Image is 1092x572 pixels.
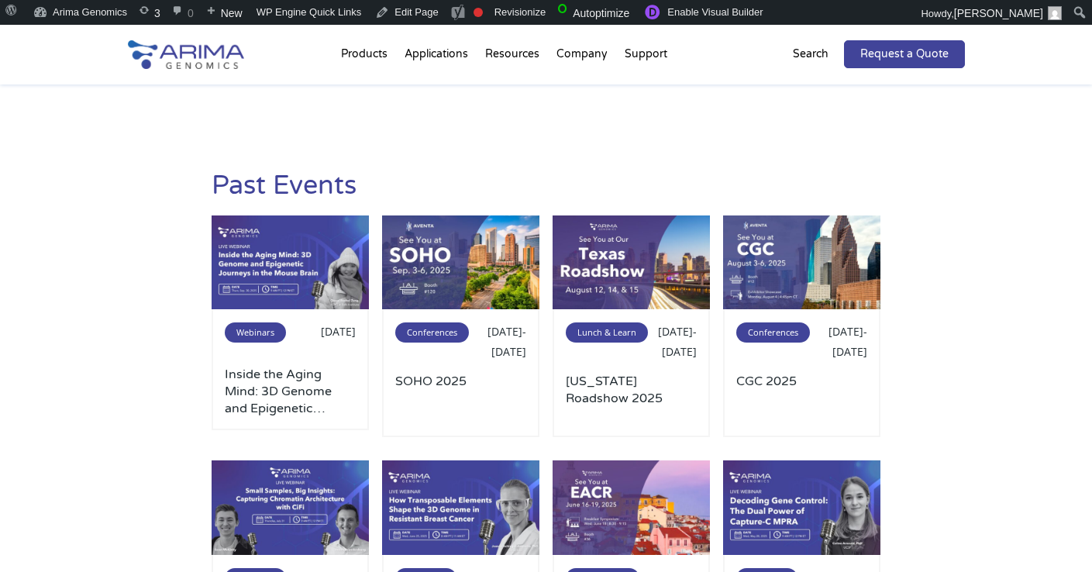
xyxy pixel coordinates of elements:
a: Inside the Aging Mind: 3D Genome and Epigenetic Journeys in the Mouse Brain [225,366,356,417]
a: SOHO 2025 [395,373,526,424]
img: Arima-Genomics-logo [128,40,244,69]
span: Lunch & Learn [566,322,648,343]
span: Conferences [395,322,469,343]
span: [DATE]-[DATE] [828,324,867,359]
img: Use-This-For-Webinar-Images-2-500x300.jpg [212,215,369,310]
a: Request a Quote [844,40,965,68]
img: AACR-2025-1-500x300.jpg [553,215,710,310]
img: Use-This-For-Webinar-Images-500x300.jpg [723,460,880,555]
h1: Past Events [212,168,357,215]
span: Conferences [736,322,810,343]
span: [DATE]-[DATE] [658,324,697,359]
p: Search [793,44,828,64]
span: [DATE]-[DATE] [487,324,526,359]
img: Use-This-For-Webinar-Images-1-500x300.jpg [382,460,539,555]
span: Webinars [225,322,286,343]
img: website-thumbnail-image-500x300.jpg [553,460,710,555]
img: July-2025-webinar-3-500x300.jpg [212,460,369,555]
span: [DATE] [321,324,356,339]
a: CGC 2025 [736,373,867,424]
span: [PERSON_NAME] [954,7,1043,19]
div: Focus keyphrase not set [474,8,483,17]
a: [US_STATE] Roadshow 2025 [566,373,697,424]
img: CGC-2025-500x300.jpg [723,215,880,310]
img: SOHO-2025-500x300.jpg [382,215,539,310]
